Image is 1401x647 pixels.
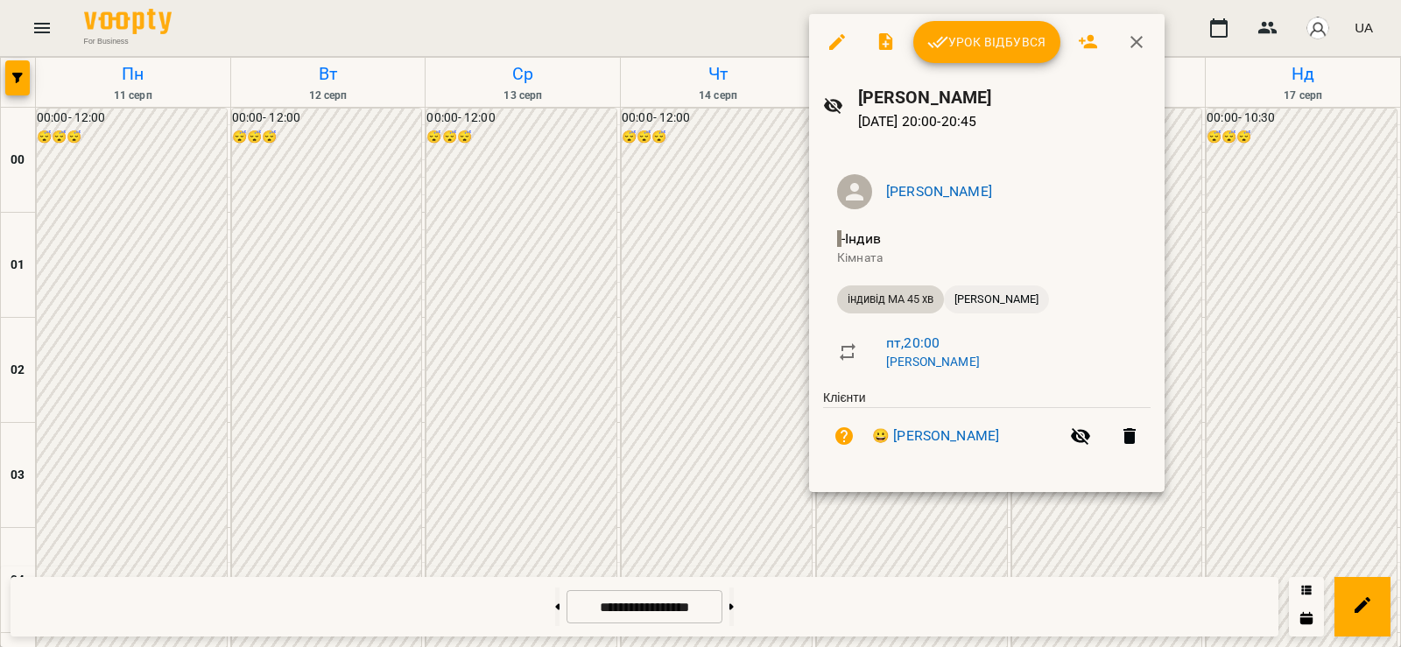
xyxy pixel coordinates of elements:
[858,84,1151,111] h6: [PERSON_NAME]
[837,230,884,247] span: - Індив
[872,425,999,447] a: 😀 [PERSON_NAME]
[837,292,944,307] span: індивід МА 45 хв
[886,355,980,369] a: [PERSON_NAME]
[886,334,940,351] a: пт , 20:00
[886,183,992,200] a: [PERSON_NAME]
[944,285,1049,313] div: [PERSON_NAME]
[823,390,1151,471] ul: Клієнти
[858,111,1151,132] p: [DATE] 20:00 - 20:45
[927,32,1046,53] span: Урок відбувся
[913,21,1060,63] button: Урок відбувся
[823,415,865,457] button: Візит ще не сплачено. Додати оплату?
[837,250,1137,267] p: Кімната
[944,292,1049,307] span: [PERSON_NAME]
